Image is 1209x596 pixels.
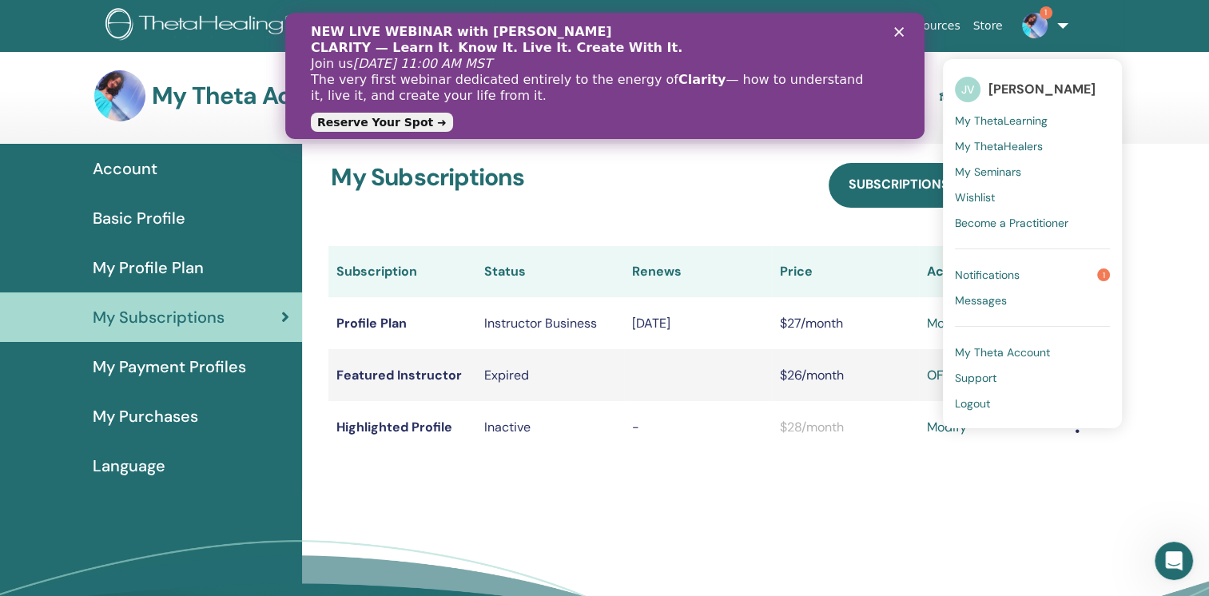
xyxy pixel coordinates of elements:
[93,355,246,379] span: My Payment Profiles
[927,314,967,333] a: modify
[955,340,1110,365] a: My Theta Account
[624,246,772,297] th: Renews
[93,404,198,428] span: My Purchases
[93,157,157,181] span: Account
[955,113,1048,128] span: My ThetaLearning
[955,71,1110,108] a: JV[PERSON_NAME]
[328,401,476,453] td: Highlighted Profile
[609,14,625,24] div: Close
[955,210,1110,236] a: Become a Practitioner
[1097,268,1110,281] span: 1
[955,139,1043,153] span: My ThetaHealers
[927,367,951,383] span: OFF
[988,81,1096,97] span: [PERSON_NAME]
[955,190,995,205] span: Wishlist
[393,59,440,74] b: Clarity
[955,345,1050,360] span: My Theta Account
[955,133,1110,159] a: My ThetaHealers
[938,83,1067,109] a: Student Dashboard
[955,268,1020,282] span: Notifications
[93,206,185,230] span: Basic Profile
[897,11,967,41] a: Resources
[152,81,356,110] h3: My Theta Account
[955,396,990,411] span: Logout
[484,314,616,333] div: Instructor Business
[105,8,296,44] img: logo.png
[955,216,1068,230] span: Become a Practitioner
[955,262,1110,288] a: Notifications1
[772,246,920,297] th: Price
[93,256,204,280] span: My Profile Plan
[476,246,624,297] th: Status
[955,293,1007,308] span: Messages
[927,418,967,437] a: modify
[919,246,1067,297] th: Action
[955,371,996,385] span: Support
[829,163,969,208] a: Subscriptions
[93,454,165,478] span: Language
[484,366,616,385] div: Expired
[632,419,639,435] span: -
[543,11,589,41] a: About
[955,77,980,102] span: JV
[780,419,844,435] span: $28/month
[632,315,670,332] span: [DATE]
[285,13,925,139] iframe: Intercom live chat banner
[955,165,1021,179] span: My Seminars
[955,108,1110,133] a: My ThetaLearning
[955,365,1110,391] a: Support
[955,391,1110,416] a: Logout
[26,100,168,119] a: Reserve Your Spot ➜
[1155,542,1193,580] iframe: Intercom live chat
[967,11,1009,41] a: Store
[955,185,1110,210] a: Wishlist
[943,59,1122,428] ul: 1
[849,176,949,193] span: Subscriptions
[328,297,476,349] td: Profile Plan
[797,11,897,41] a: Success Stories
[1022,13,1048,38] img: default.jpg
[955,159,1110,185] a: My Seminars
[328,349,476,401] td: Featured Instructor
[590,11,716,41] a: Courses & Seminars
[328,246,476,297] th: Subscription
[780,367,844,383] span: $26/month
[1040,6,1052,19] span: 1
[938,89,957,103] img: graduation-cap.svg
[715,11,796,41] a: Certification
[955,288,1110,313] a: Messages
[93,305,225,329] span: My Subscriptions
[484,418,616,437] p: Inactive
[331,163,524,201] h3: My Subscriptions
[780,315,843,332] span: $27/month
[94,70,145,121] img: default.jpg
